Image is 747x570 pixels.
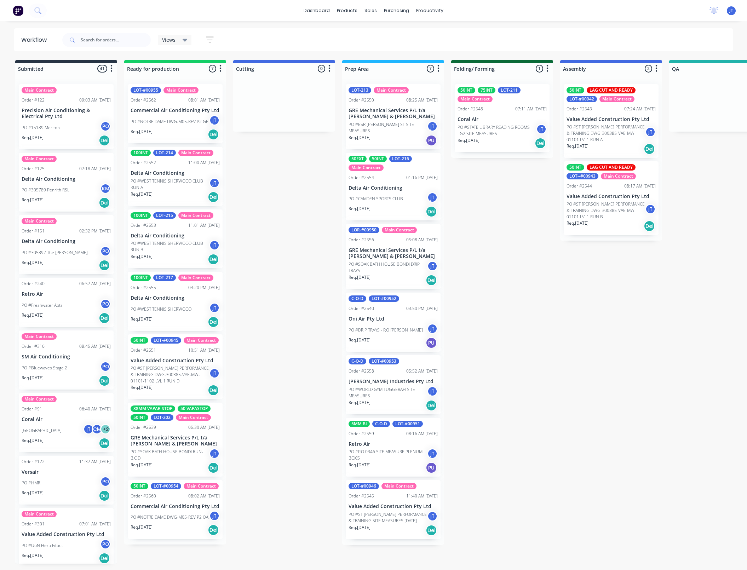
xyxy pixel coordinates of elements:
[22,312,44,318] p: Req. [DATE]
[458,116,547,122] p: Coral Air
[209,303,220,313] div: jT
[131,493,156,499] div: Order #2560
[349,462,370,468] p: Req. [DATE]
[349,121,427,134] p: PO #ESR [PERSON_NAME] ST SITE MEASURES
[349,337,370,343] p: Req. [DATE]
[567,173,598,179] div: LOT--#00943
[131,128,153,135] p: Req. [DATE]
[478,87,495,93] div: 75INT
[22,427,62,434] p: [GEOGRAPHIC_DATA]
[22,281,45,287] div: Order #240
[208,385,219,396] div: Del
[19,330,114,390] div: Main ContractOrder #31608:45 AM [DATE]SM Air ConditioningPO #Bluewaves Stage 2POReq.[DATE]Del
[349,483,379,489] div: LOT-#00946
[100,183,111,194] div: KM
[131,212,151,219] div: 100INT
[22,521,45,527] div: Order #301
[346,84,441,149] div: LOT-213Main ContractOrder #255008:25 AM [DATE]GRE Mechanical Services P/L t/a [PERSON_NAME] & [PE...
[131,87,161,93] div: LOT-#00955
[151,414,173,421] div: LOT-202
[346,293,441,352] div: C-O-DLOT-#00952Order #254003:50 PM [DATE]Oni Air Pty LtdPO #DRIP TRAYS - P.O [PERSON_NAME]jTReq.[...
[349,305,374,312] div: Order #2540
[19,215,114,274] div: Main ContractOrder #15102:32 PM [DATE]Delta Air ConditioningPO #305892 The [PERSON_NAME]POReq.[DA...
[209,368,220,379] div: jT
[188,97,220,103] div: 08:01 AM [DATE]
[427,192,438,203] div: jT
[22,490,44,496] p: Req. [DATE]
[349,156,367,162] div: 50EXT
[131,384,153,391] p: Req. [DATE]
[131,119,208,125] p: PO #NOTRE DAME DWG-M05-REV P2 GE
[162,36,176,44] span: Views
[369,295,399,302] div: LOT-#00952
[22,480,41,486] p: PO #HMRI
[131,97,156,103] div: Order #2562
[392,421,423,427] div: LOT-#00951
[163,87,199,93] div: Main Contract
[567,96,597,102] div: LOT-#00942
[349,327,423,333] p: PO #DRIP TRAYS - P.O [PERSON_NAME]
[131,178,209,191] p: PO #WEST TENNIS SHERWOOD CLUB RUN A
[19,84,114,149] div: Main ContractOrder #12209:03 AM [DATE]Precision Air Conditioning & Electrical Pty LtdPO #15189 Me...
[131,253,153,260] p: Req. [DATE]
[346,355,441,414] div: C-O-DLOT-#00953Order #255805:52 AM [DATE][PERSON_NAME] Industries Pty LtdPO #WORLD GYM TUGGERAH S...
[361,5,380,16] div: sales
[99,553,110,564] div: Del
[92,424,102,434] div: CM
[22,542,63,549] p: PO #UoN Herb Fitout
[427,121,438,132] div: jT
[349,261,427,274] p: PO #SOAK BATH HOUSE BONDI DRIP TRAYS
[346,418,441,477] div: 5MM BIC-O-DLOT-#00951Order #255908:16 AM [DATE]Retro AirPO #P.O 0346 SITE MEASURE PLENUM BOX'SjTR...
[128,480,223,539] div: 50INTLOT-#00954Main ContractOrder #256008:02 AM [DATE]Commercial Air Conditioning Pty LtdPO #NOTR...
[208,254,219,265] div: Del
[131,275,151,281] div: 100INT
[131,514,208,520] p: PO #NOTRE DAME DWG-M05-REV P2 OA
[22,249,88,256] p: PO #305892 The [PERSON_NAME]
[83,424,94,434] div: jT
[22,134,44,141] p: Req. [DATE]
[349,358,366,364] div: C-O-D
[406,97,438,103] div: 08:25 AM [DATE]
[131,170,220,176] p: Delta Air Conditioning
[349,97,374,103] div: Order #2550
[349,185,438,191] p: Delta Air Conditioning
[645,127,656,137] div: jT
[406,431,438,437] div: 08:16 AM [DATE]
[22,531,111,537] p: Value Added Construction Pty Ltd
[369,358,399,364] div: LOT-#00953
[349,274,370,281] p: Req. [DATE]
[128,403,223,477] div: 38MM VAPAR STOP50 VAPASTOP50INTLOT-202Main ContractOrder #253905:30 AM [DATE]GRE Mechanical Servi...
[349,165,384,171] div: Main Contract
[567,124,645,143] p: PO #ST [PERSON_NAME] PERFORMANCE & TRAINING DWG-300385-VAE-MW-01101 LVL1 RUN A
[208,316,219,328] div: Del
[426,400,437,411] div: Del
[22,197,44,203] p: Req. [DATE]
[79,228,111,234] div: 02:32 PM [DATE]
[426,462,437,473] div: PU
[427,261,438,271] div: jT
[188,347,220,353] div: 10:51 AM [DATE]
[131,316,153,322] p: Req. [DATE]
[349,237,374,243] div: Order #2556
[22,343,45,350] div: Order #316
[99,260,110,271] div: Del
[349,421,370,427] div: 5MM BI
[128,334,223,399] div: 50INTLOT-#00945Main ContractOrder #255110:51 AM [DATE]Value Added Construction Pty LtdPO #ST [PER...
[22,156,57,162] div: Main Contract
[413,5,447,16] div: productivity
[382,227,417,233] div: Main Contract
[644,143,655,155] div: Del
[131,424,156,431] div: Order #2539
[208,462,219,473] div: Del
[131,462,153,468] p: Req. [DATE]
[535,138,546,149] div: Del
[188,493,220,499] div: 08:02 AM [DATE]
[349,399,370,406] p: Req. [DATE]
[79,459,111,465] div: 11:37 AM [DATE]
[349,247,438,259] p: GRE Mechanical Services P/L t/a [PERSON_NAME] & [PERSON_NAME]
[22,511,57,517] div: Main Contract
[208,524,219,536] div: Del
[427,386,438,397] div: jT
[208,129,219,140] div: Del
[406,305,438,312] div: 03:50 PM [DATE]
